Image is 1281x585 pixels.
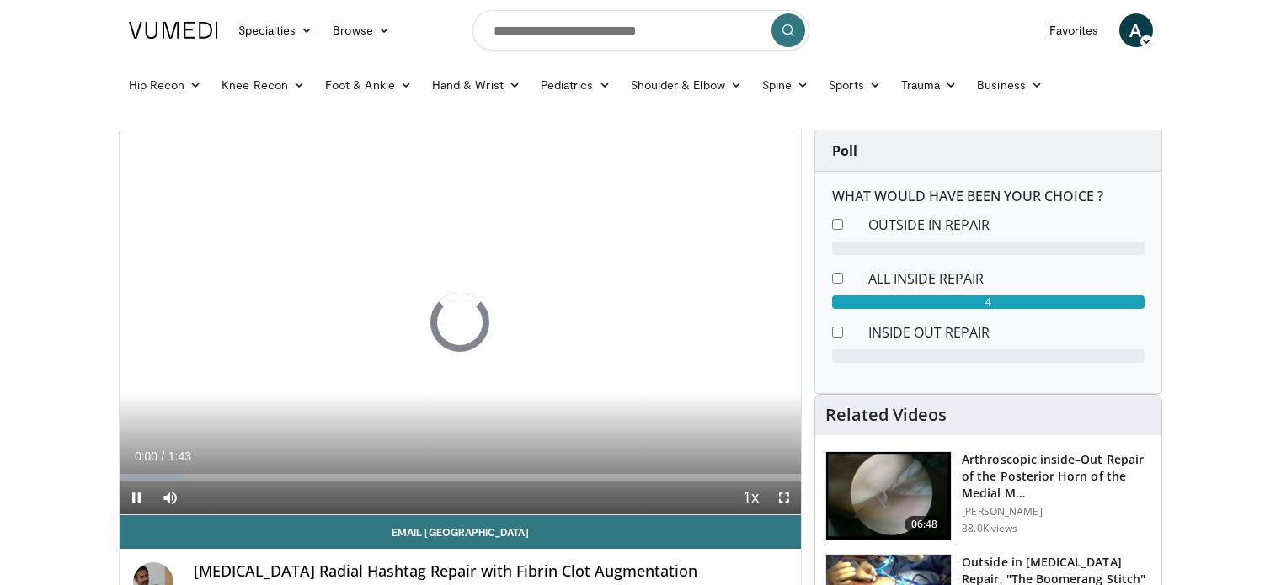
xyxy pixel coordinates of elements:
a: Favorites [1039,13,1109,47]
span: 0:00 [135,449,157,463]
a: Foot & Ankle [315,68,422,102]
video-js: Video Player [120,130,802,515]
a: Specialties [228,13,323,47]
span: 1:43 [168,449,191,463]
dd: OUTSIDE IN REPAIR [856,215,1157,235]
p: [PERSON_NAME] [962,505,1151,519]
span: / [162,449,165,463]
input: Search topics, interventions [472,10,809,51]
button: Mute [153,481,187,514]
dd: INSIDE OUT REPAIR [856,322,1157,343]
button: Playback Rate [734,481,767,514]
div: Progress Bar [120,474,802,481]
a: Trauma [891,68,968,102]
strong: Poll [832,141,857,160]
a: 06:48 Arthroscopic inside–Out Repair of the Posterior Horn of the Medial M… [PERSON_NAME] 38.0K v... [825,451,1151,540]
a: Hip Recon [119,68,212,102]
a: Spine [752,68,819,102]
p: 38.0K views [962,522,1017,535]
a: Email [GEOGRAPHIC_DATA] [120,515,802,549]
h4: [MEDICAL_DATA] Radial Hashtag Repair with Fibrin Clot Augmentation [194,562,788,581]
a: Shoulder & Elbow [621,68,752,102]
h3: Arthroscopic inside–Out Repair of the Posterior Horn of the Medial M… [962,451,1151,502]
a: Sports [819,68,891,102]
a: Browse [323,13,400,47]
span: 06:48 [905,516,945,533]
img: baen_1.png.150x105_q85_crop-smart_upscale.jpg [826,452,951,540]
a: A [1119,13,1153,47]
img: VuMedi Logo [129,22,218,39]
button: Pause [120,481,153,514]
a: Hand & Wrist [422,68,531,102]
button: Fullscreen [767,481,801,514]
h6: WHAT WOULD HAVE BEEN YOUR CHOICE ? [832,189,1145,205]
a: Business [967,68,1053,102]
dd: ALL INSIDE REPAIR [856,269,1157,289]
h4: Related Videos [825,405,947,425]
a: Pediatrics [531,68,621,102]
div: 4 [832,295,1145,309]
a: Knee Recon [211,68,315,102]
